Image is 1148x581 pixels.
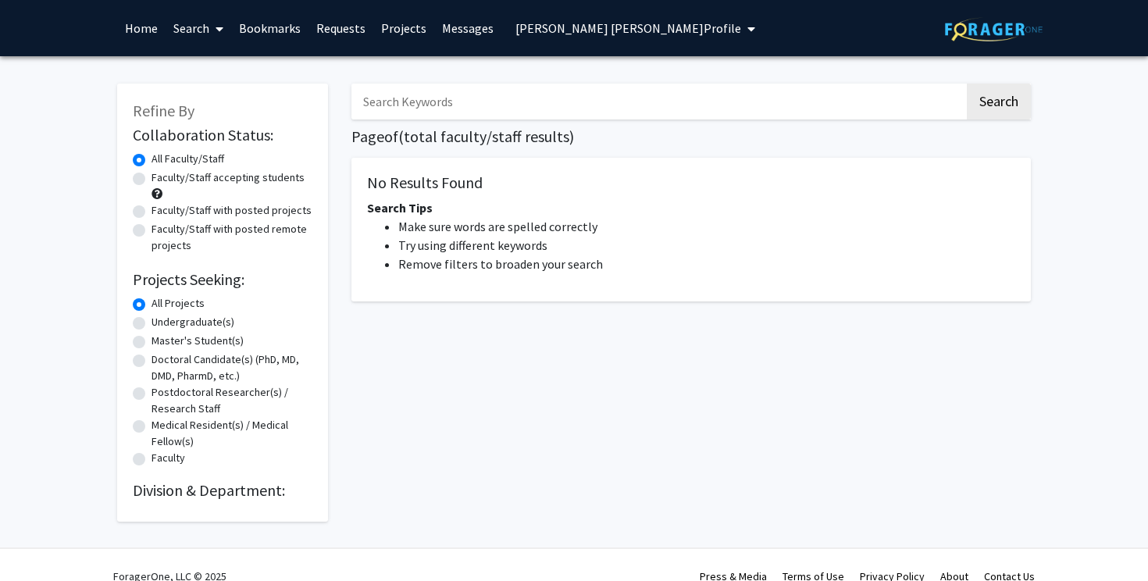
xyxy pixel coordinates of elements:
[351,127,1031,146] h1: Page of ( total faculty/staff results)
[398,217,1015,236] li: Make sure words are spelled correctly
[231,1,308,55] a: Bookmarks
[133,481,312,500] h2: Division & Department:
[152,314,234,330] label: Undergraduate(s)
[373,1,434,55] a: Projects
[945,17,1043,41] img: ForagerOne Logo
[133,270,312,289] h2: Projects Seeking:
[398,236,1015,255] li: Try using different keywords
[152,417,312,450] label: Medical Resident(s) / Medical Fellow(s)
[398,255,1015,273] li: Remove filters to broaden your search
[152,169,305,186] label: Faculty/Staff accepting students
[152,333,244,349] label: Master's Student(s)
[367,173,1015,192] h5: No Results Found
[351,84,964,119] input: Search Keywords
[308,1,373,55] a: Requests
[152,221,312,254] label: Faculty/Staff with posted remote projects
[152,450,185,466] label: Faculty
[152,202,312,219] label: Faculty/Staff with posted projects
[351,317,1031,353] nav: Page navigation
[152,384,312,417] label: Postdoctoral Researcher(s) / Research Staff
[152,151,224,167] label: All Faculty/Staff
[967,84,1031,119] button: Search
[367,200,433,216] span: Search Tips
[152,295,205,312] label: All Projects
[434,1,501,55] a: Messages
[133,101,194,120] span: Refine By
[152,351,312,384] label: Doctoral Candidate(s) (PhD, MD, DMD, PharmD, etc.)
[166,1,231,55] a: Search
[515,20,741,36] span: [PERSON_NAME] [PERSON_NAME] Profile
[133,126,312,144] h2: Collaboration Status:
[117,1,166,55] a: Home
